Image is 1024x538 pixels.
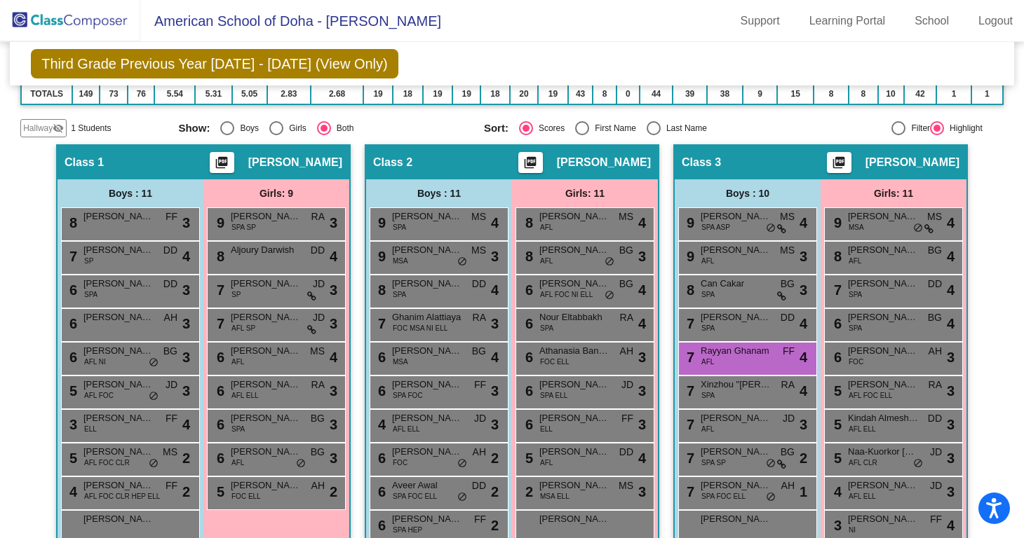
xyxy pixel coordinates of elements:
span: AFL ELL [849,424,876,434]
span: DD [163,243,177,258]
span: SPA ASP [701,222,730,233]
span: 5 [66,383,77,399]
span: DD [163,277,177,291]
button: Print Students Details [518,152,543,173]
span: FF [166,411,177,426]
span: Hallway [23,122,53,134]
span: [PERSON_NAME] [848,243,918,257]
span: 7 [213,282,224,298]
td: 5.31 [195,83,231,104]
span: BG [619,243,633,258]
span: 6 [66,282,77,298]
mat-icon: visibility_off [53,123,64,134]
span: BG [619,277,633,291]
span: 4 [182,246,190,267]
span: 3 [947,380,955,401]
span: AFL FOC [84,390,114,401]
span: [PERSON_NAME] [392,209,462,223]
span: SPA [701,323,715,333]
span: MSA [849,222,864,233]
span: MSA [393,256,408,266]
span: DD [928,277,942,291]
td: 19 [538,83,568,104]
div: Boys : 11 [366,179,512,207]
td: 42 [904,83,937,104]
span: Xinzhou "[PERSON_NAME]" [PERSON_NAME] [701,378,771,392]
span: RA [781,378,795,392]
span: Athanasia Banteka [539,344,609,358]
td: 1 [971,83,1003,104]
span: FOC ELL [540,357,570,367]
span: 4 [947,246,955,267]
span: FF [166,209,177,224]
span: [PERSON_NAME] [701,209,771,223]
span: JD [313,277,325,291]
span: [PERSON_NAME] [231,378,301,392]
span: 4 [375,417,386,432]
span: BG [781,277,795,291]
span: 4 [638,212,646,233]
span: AH [620,344,633,359]
span: 3 [330,212,337,233]
span: JD [166,378,177,392]
span: AFL NI [84,357,106,367]
td: 76 [128,83,154,104]
div: Boys : 10 [675,179,821,207]
span: BG [928,310,942,325]
span: MS [471,209,486,224]
div: Last Name [661,122,707,134]
span: 8 [522,249,533,264]
span: 7 [683,316,694,331]
span: RA [473,310,486,325]
span: FF [783,344,795,359]
span: 9 [375,249,386,264]
button: Print Students Details [827,152,851,173]
span: 7 [375,316,386,331]
span: SPA [84,289,97,300]
span: 7 [683,350,694,365]
span: 6 [522,417,533,432]
td: 2.68 [311,83,363,104]
span: 8 [683,282,694,298]
span: Kindah Almeshagbeh [848,411,918,425]
span: AFL [231,357,244,367]
span: AFL FOC NI ELL [540,289,593,300]
span: 8 [66,215,77,230]
span: 4 [800,380,807,401]
span: AFL ELL [393,424,420,434]
span: RA [929,378,942,392]
span: [PERSON_NAME] [83,445,154,459]
span: [PERSON_NAME] [701,411,771,425]
span: 4 [182,414,190,435]
span: [PERSON_NAME] [392,277,462,291]
span: ELL [84,424,97,434]
span: 3 [330,414,337,435]
button: Print Students Details [210,152,234,173]
mat-icon: picture_as_pdf [830,156,847,175]
span: 6 [375,350,386,365]
span: [PERSON_NAME] [392,243,462,257]
span: Show: [178,122,210,134]
span: 3 [491,414,499,435]
span: [PERSON_NAME] [83,344,154,358]
span: BG [163,344,177,359]
div: Girls [283,122,306,134]
span: [PERSON_NAME] [865,156,959,170]
span: 9 [830,215,842,230]
span: do_not_disturb_alt [149,357,159,368]
span: 3 [491,380,499,401]
span: 2 [182,448,190,469]
td: 149 [72,83,100,104]
span: 9 [683,249,694,264]
span: 3 [330,280,337,301]
span: 6 [522,350,533,365]
span: 3 [66,417,77,432]
span: Third Grade Previous Year [DATE] - [DATE] (View Only) [31,49,398,78]
span: RA [620,310,633,325]
span: FF [621,411,633,426]
span: [PERSON_NAME] [848,277,918,291]
span: 3 [182,313,190,334]
span: 9 [683,215,694,230]
span: [PERSON_NAME] [539,445,609,459]
span: SPA [231,424,245,434]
